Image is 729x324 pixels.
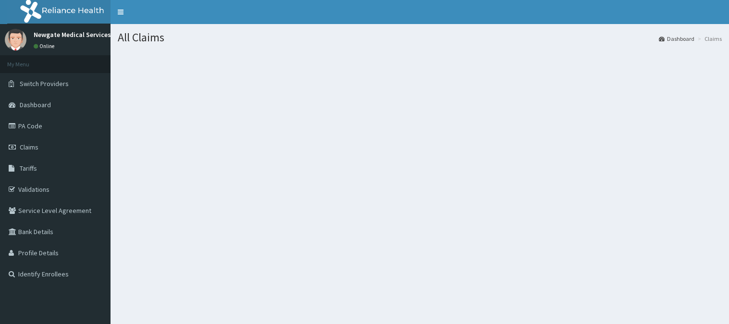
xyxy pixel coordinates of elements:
[34,31,111,38] p: Newgate Medical Services
[20,79,69,88] span: Switch Providers
[5,29,26,50] img: User Image
[695,35,722,43] li: Claims
[659,35,694,43] a: Dashboard
[20,143,38,151] span: Claims
[34,43,57,50] a: Online
[20,100,51,109] span: Dashboard
[20,164,37,173] span: Tariffs
[118,31,722,44] h1: All Claims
